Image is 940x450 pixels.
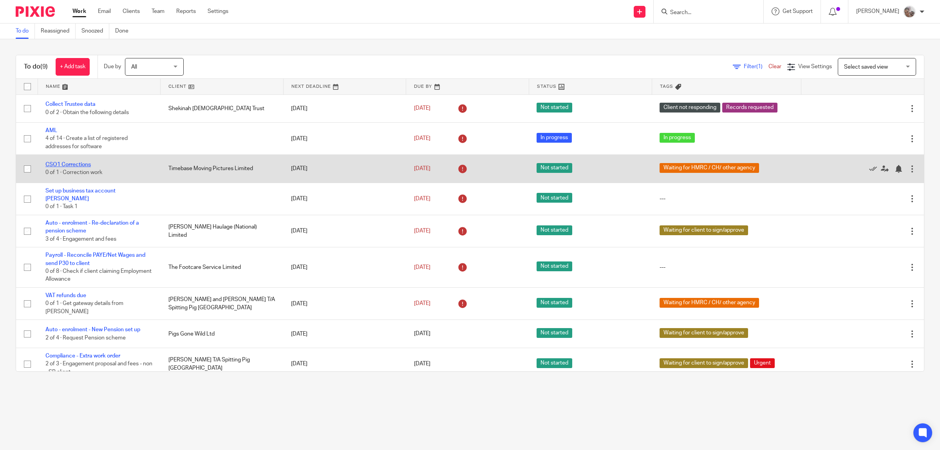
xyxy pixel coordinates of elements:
[798,64,832,69] span: View Settings
[414,196,430,201] span: [DATE]
[161,247,284,288] td: The Footcare Service Limited
[176,7,196,15] a: Reports
[16,24,35,39] a: To do
[161,288,284,320] td: [PERSON_NAME] and [PERSON_NAME] T/A Spitting Pig [GEOGRAPHIC_DATA]
[660,133,695,143] span: In progress
[45,136,128,150] span: 4 of 14 · Create a list of registered addresses for software
[45,301,123,315] span: 0 of 1 · Get gateway details from [PERSON_NAME]
[45,162,91,167] a: CSO1 Corrections
[414,166,430,171] span: [DATE]
[283,122,406,154] td: [DATE]
[537,358,572,368] span: Not started
[283,94,406,122] td: [DATE]
[414,331,430,337] span: [DATE]
[283,320,406,348] td: [DATE]
[45,327,140,332] a: Auto - enrolment - New Pension set up
[283,288,406,320] td: [DATE]
[537,225,572,235] span: Not started
[45,220,139,234] a: Auto - enrolment - Re-declaration of a pension scheme
[161,94,284,122] td: Shekinah [DEMOGRAPHIC_DATA] Trust
[45,293,86,298] a: VAT refunds due
[161,155,284,183] td: Timebase Moving Pictures Limited
[537,328,572,338] span: Not started
[72,7,86,15] a: Work
[45,236,116,242] span: 3 of 4 · Engagement and fees
[537,298,572,308] span: Not started
[161,215,284,247] td: [PERSON_NAME] Haulage (National) Limited
[414,301,430,307] span: [DATE]
[283,155,406,183] td: [DATE]
[152,7,164,15] a: Team
[104,63,121,71] p: Due by
[669,9,740,16] input: Search
[756,64,763,69] span: (1)
[660,103,720,112] span: Client not responding
[414,228,430,234] span: [DATE]
[537,103,572,112] span: Not started
[660,225,748,235] span: Waiting for client to sign/approve
[24,63,48,71] h1: To do
[45,170,102,176] span: 0 of 1 · Correction work
[45,102,96,107] a: Collect Trustee data
[414,265,430,270] span: [DATE]
[161,320,284,348] td: Pigs Gone Wild Ltd
[537,261,572,271] span: Not started
[45,204,78,210] span: 0 of 1 · Task 1
[660,195,793,203] div: ---
[744,64,768,69] span: Filter
[660,358,748,368] span: Waiting for client to sign/approve
[161,348,284,380] td: [PERSON_NAME] T/A Spitting Pig [GEOGRAPHIC_DATA]
[45,335,126,341] span: 2 of 4 · Request Pension scheme
[414,106,430,111] span: [DATE]
[208,7,228,15] a: Settings
[45,353,120,359] a: Compliance - Extra work order
[45,252,145,266] a: Payroll - Reconcile PAYE/Net Wages and send P30 to client
[16,6,55,17] img: Pixie
[869,165,881,172] a: Mark as done
[783,9,813,14] span: Get Support
[537,163,572,173] span: Not started
[40,64,48,70] span: (9)
[768,64,781,69] a: Clear
[123,7,140,15] a: Clients
[414,361,430,367] span: [DATE]
[45,128,57,133] a: AML
[45,188,116,201] a: Set up business tax account [PERSON_NAME]
[283,215,406,247] td: [DATE]
[537,133,572,143] span: In progress
[722,103,777,112] span: Records requested
[660,84,673,89] span: Tags
[844,64,888,70] span: Select saved view
[750,358,775,368] span: Urgent
[131,64,137,70] span: All
[283,183,406,215] td: [DATE]
[45,110,129,115] span: 0 of 2 · Obtain the following details
[56,58,90,76] a: + Add task
[283,247,406,288] td: [DATE]
[45,361,152,375] span: 2 of 3 · Engagement proposal and fees - non - SP client
[903,5,916,18] img: me.jpg
[98,7,111,15] a: Email
[660,163,759,173] span: Waiting for HMRC / CH/ other agency
[660,263,793,271] div: ---
[41,24,76,39] a: Reassigned
[115,24,134,39] a: Done
[537,193,572,203] span: Not started
[81,24,109,39] a: Snoozed
[660,298,759,308] span: Waiting for HMRC / CH/ other agency
[856,7,899,15] p: [PERSON_NAME]
[283,348,406,380] td: [DATE]
[45,269,152,282] span: 0 of 8 · Check if client claiming Employment Allowance
[414,136,430,141] span: [DATE]
[660,328,748,338] span: Waiting for client to sign/approve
